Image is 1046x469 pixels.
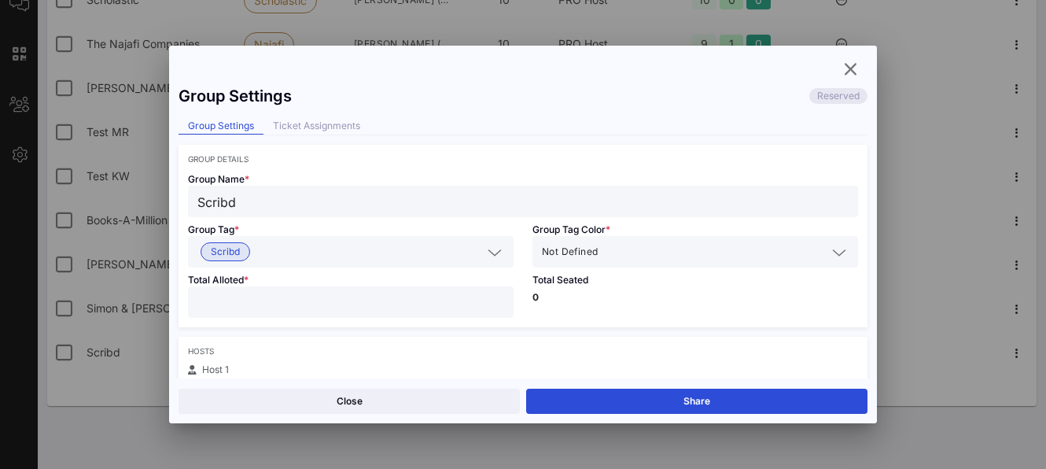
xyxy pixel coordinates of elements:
span: Scribd [211,243,240,260]
div: Group Details [188,154,858,164]
div: Hosts [188,346,858,356]
div: Scribd [188,236,514,268]
span: Not Defined [542,244,598,260]
button: Share [526,389,867,414]
div: Group Settings [179,87,292,105]
span: Host 1 [202,364,229,375]
span: Group Tag [188,223,239,235]
div: Ticket Assignments [263,118,370,135]
span: Group Name [188,173,249,185]
span: Total Alloted [188,274,249,286]
span: Group Tag Color [532,223,610,235]
button: Close [179,389,520,414]
div: Not Defined [532,236,858,268]
span: Total Seated [532,274,588,286]
div: Reserved [809,88,867,104]
p: 0 [532,293,858,302]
